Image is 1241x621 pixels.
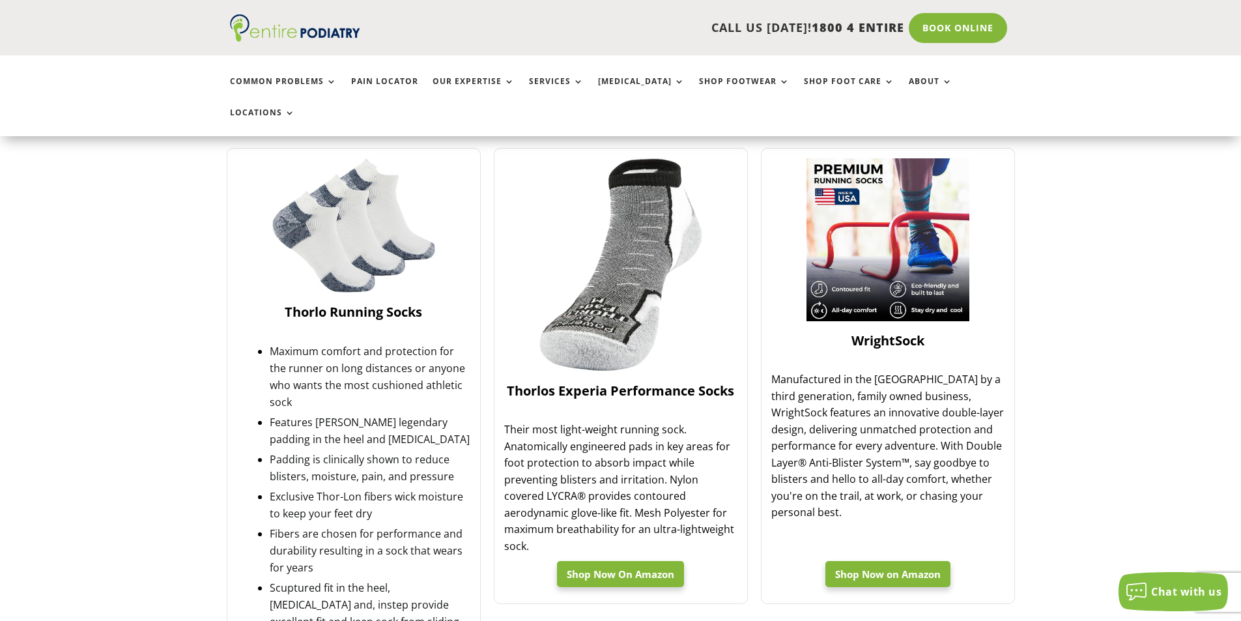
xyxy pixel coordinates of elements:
[539,158,702,371] img: Thorlos Experia Performance Socks
[270,452,454,484] span: Padding is clinically shown to reduce blisters, moisture, pain, and pressure
[270,344,465,409] span: Maximum comfort and protection for the runner on long distances or anyone who wants the most cush...
[504,422,737,555] p: Their most light-weight running sock. Anatomically engineered pads in key areas for foot protecti...
[825,561,950,587] a: Shop Now on Amazon
[237,304,470,336] a: Thorlo Running Socks
[270,527,463,575] span: Fibers are chosen for performance and durability resulting in a sock that wears for years
[351,77,418,105] a: Pain Locator
[909,13,1007,43] a: Book Online
[598,77,685,105] a: [MEDICAL_DATA]
[1119,572,1228,611] button: Chat with us
[909,77,952,105] a: About
[270,489,463,521] span: Exclusive Thor-Lon fibers wick moisture to keep your feet dry
[804,77,894,105] a: Shop Foot Care
[270,415,470,446] span: Features [PERSON_NAME] legendary padding in the heel and [MEDICAL_DATA]
[272,158,435,293] img: Thorlo Running Socks
[812,20,904,35] span: 1800 4 ENTIRE
[557,561,684,587] a: Shop Now On Amazon
[230,14,360,42] img: logo (1)
[504,383,737,415] a: Thorlos Experia Performance Socks
[230,77,337,105] a: Common Problems
[771,332,1005,365] a: WrightSock
[230,108,295,136] a: Locations
[771,371,1005,532] p: Manufactured in the [GEOGRAPHIC_DATA] by a third generation, family owned business, WrightSock fe...
[699,77,790,105] a: Shop Footwear
[410,20,904,36] p: CALL US [DATE]!
[433,77,515,105] a: Our Expertise
[806,158,969,321] img: WrightSock
[230,31,360,44] a: Entire Podiatry
[1151,585,1221,599] span: Chat with us
[529,77,584,105] a: Services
